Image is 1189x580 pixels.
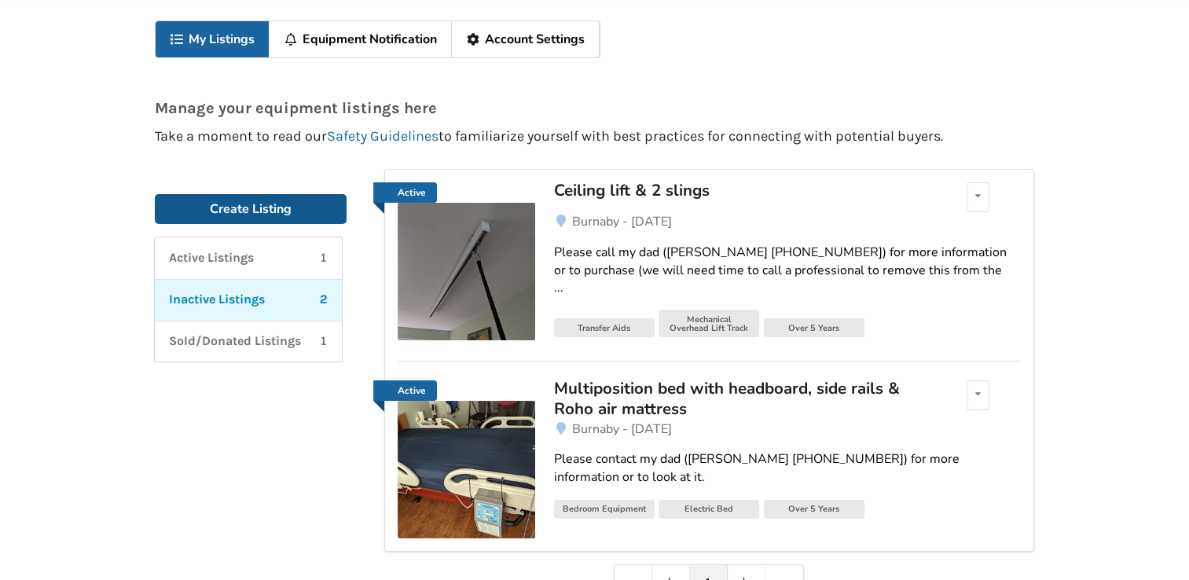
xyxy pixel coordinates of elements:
a: Safety Guidelines [327,127,439,145]
a: Burnaby - [DATE] [554,420,1021,439]
p: 1 [320,249,328,267]
div: Please call my dad ([PERSON_NAME] [PHONE_NUMBER]) for more information or to purchase (we will ne... [554,244,1021,298]
div: Multiposition bed with headboard, side rails & Roho air mattress [554,378,921,420]
img: bedroom equipment-multiposition bed with headboard, side rails & roho air mattress [398,401,535,538]
div: Mechanical Overhead Lift Track [659,310,759,337]
div: Over 5 Years [764,318,864,337]
a: Active [398,182,535,340]
a: Transfer AidsMechanical Overhead Lift TrackOver 5 Years [554,310,1021,341]
a: Ceiling lift & 2 slings [554,182,921,212]
a: Create Listing [155,194,347,224]
a: Equipment Notification [270,21,452,57]
div: Ceiling lift & 2 slings [554,180,921,200]
p: Sold/Donated Listings [169,332,301,351]
span: Burnaby - [DATE] [572,420,672,438]
div: Transfer Aids [554,318,655,337]
a: Burnaby - [DATE] [554,212,1021,231]
p: Take a moment to read our to familiarize yourself with best practices for connecting with potenti... [155,129,1034,144]
a: Active [373,380,437,401]
div: Electric Bed [659,500,759,519]
a: Bedroom EquipmentElectric BedOver 5 Years [554,499,1021,523]
a: Multiposition bed with headboard, side rails & Roho air mattress [554,380,921,420]
span: Burnaby - [DATE] [572,213,672,230]
p: 2 [320,291,328,309]
a: Active [373,182,437,203]
div: Please contact my dad ([PERSON_NAME] [PHONE_NUMBER]) for more information or to look at it. [554,450,1021,486]
a: Account Settings [452,21,600,57]
div: Over 5 Years [764,500,864,519]
div: Bedroom Equipment [554,500,655,519]
a: Please contact my dad ([PERSON_NAME] [PHONE_NUMBER]) for more information or to look at it. [554,438,1021,499]
a: Please call my dad ([PERSON_NAME] [PHONE_NUMBER]) for more information or to purchase (we will ne... [554,231,1021,310]
img: transfer aids-ceiling lift & 2 slings [398,203,535,340]
p: Manage your equipment listings here [155,100,1034,116]
a: Active [398,380,535,538]
a: My Listings [156,21,270,57]
p: 1 [320,332,328,351]
p: Active Listings [169,249,254,267]
p: Inactive Listings [169,291,265,309]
